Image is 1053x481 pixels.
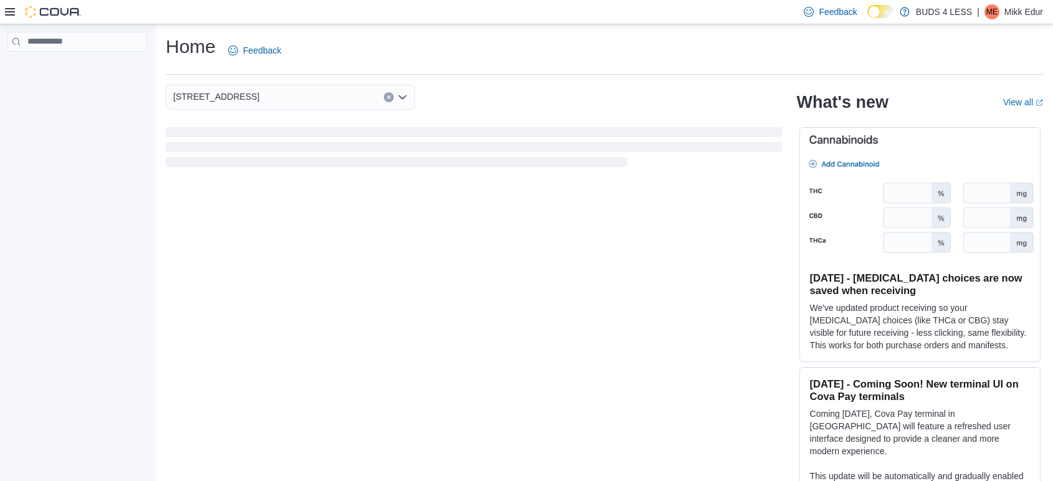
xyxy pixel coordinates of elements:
[25,6,81,18] img: Cova
[166,34,216,59] h1: Home
[1004,4,1043,19] p: Mikk Edur
[867,5,893,18] input: Dark Mode
[7,54,147,84] nav: Complex example
[384,92,394,102] button: Clear input
[867,18,868,19] span: Dark Mode
[810,272,1030,297] h3: [DATE] - [MEDICAL_DATA] choices are now saved when receiving
[1003,97,1043,107] a: View allExternal link
[977,4,979,19] p: |
[986,4,998,19] span: ME
[797,92,889,112] h2: What's new
[819,6,857,18] span: Feedback
[810,407,1030,457] p: Coming [DATE], Cova Pay terminal in [GEOGRAPHIC_DATA] will feature a refreshed user interface des...
[984,4,999,19] div: Mikk Edur
[810,302,1030,351] p: We've updated product receiving so your [MEDICAL_DATA] choices (like THCa or CBG) stay visible fo...
[1036,99,1043,107] svg: External link
[810,378,1030,402] h3: [DATE] - Coming Soon! New terminal UI on Cova Pay terminals
[243,44,281,57] span: Feedback
[398,92,407,102] button: Open list of options
[916,4,972,19] p: BUDS 4 LESS
[223,38,286,63] a: Feedback
[166,130,782,169] span: Loading
[173,89,259,104] span: [STREET_ADDRESS]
